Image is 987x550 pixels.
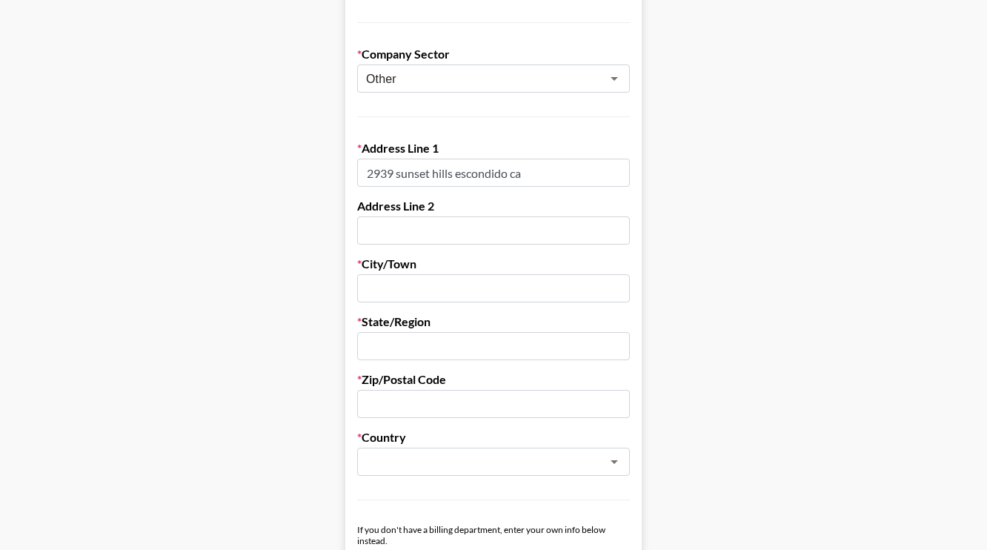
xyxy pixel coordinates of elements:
button: Open [604,451,625,472]
label: Country [357,430,630,445]
button: Open [604,68,625,89]
label: State/Region [357,314,630,329]
label: Zip/Postal Code [357,372,630,387]
label: Address Line 2 [357,199,630,213]
div: If you don't have a billing department, enter your own info below instead. [357,524,630,546]
label: Address Line 1 [357,141,630,156]
label: Company Sector [357,47,630,62]
label: City/Town [357,256,630,271]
